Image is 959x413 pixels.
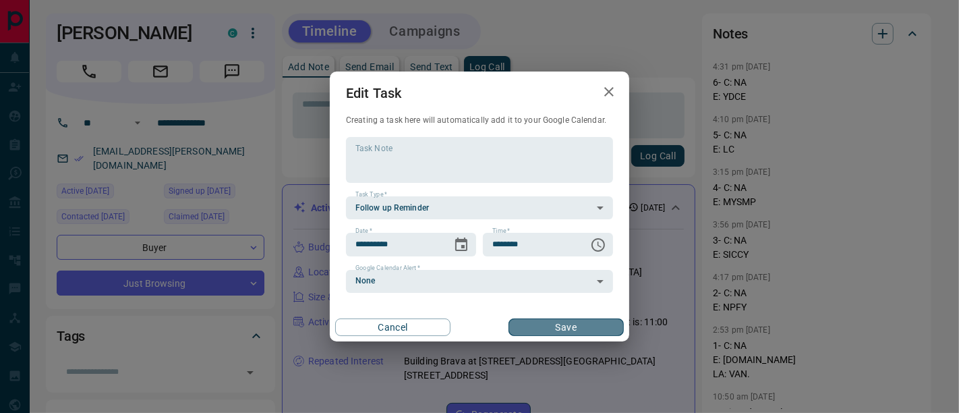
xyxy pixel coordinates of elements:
[355,227,372,236] label: Date
[346,115,613,126] p: Creating a task here will automatically add it to your Google Calendar.
[508,319,624,336] button: Save
[492,227,510,236] label: Time
[346,196,613,219] div: Follow up Reminder
[346,270,613,293] div: None
[355,264,420,273] label: Google Calendar Alert
[585,231,612,258] button: Choose time, selected time is 6:00 AM
[355,190,387,199] label: Task Type
[335,319,451,336] button: Cancel
[330,72,417,115] h2: Edit Task
[448,231,475,258] button: Choose date, selected date is Aug 19, 2025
